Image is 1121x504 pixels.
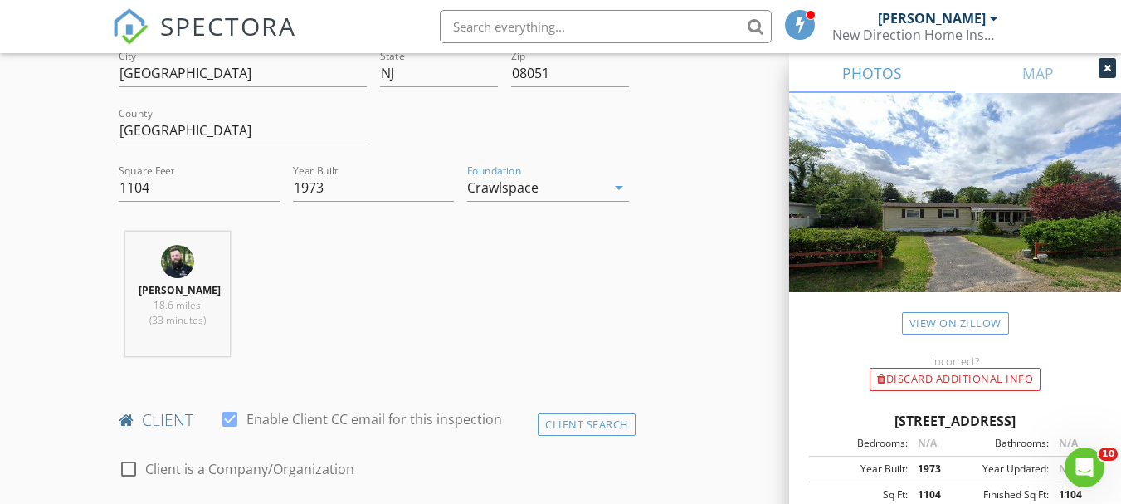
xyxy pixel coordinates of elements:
[789,355,1121,368] div: Incorrect?
[161,245,194,278] img: 85762bf1e949426888fd77fe40c9d26d.jpeg
[440,10,772,43] input: Search everything...
[1049,487,1096,502] div: 1104
[1099,448,1118,461] span: 10
[538,413,636,436] div: Client Search
[112,8,149,45] img: The Best Home Inspection Software - Spectora
[870,368,1041,391] div: Discard Additional info
[789,93,1121,332] img: streetview
[955,487,1049,502] div: Finished Sq Ft:
[878,10,986,27] div: [PERSON_NAME]
[789,53,955,93] a: PHOTOS
[160,8,296,43] span: SPECTORA
[918,436,937,450] span: N/A
[908,487,955,502] div: 1104
[902,312,1009,335] a: View on Zillow
[955,53,1121,93] a: MAP
[145,461,354,477] label: Client is a Company/Organization
[814,462,908,477] div: Year Built:
[609,178,629,198] i: arrow_drop_down
[139,283,221,297] strong: [PERSON_NAME]
[467,180,539,195] div: Crawlspace
[814,487,908,502] div: Sq Ft:
[1065,448,1104,487] iframe: Intercom live chat
[112,22,296,57] a: SPECTORA
[246,411,502,428] label: Enable Client CC email for this inspection
[955,462,1049,477] div: Year Updated:
[908,462,955,477] div: 1973
[955,436,1049,451] div: Bathrooms:
[119,409,628,431] h4: client
[814,436,908,451] div: Bedrooms:
[1059,436,1078,450] span: N/A
[832,27,998,43] div: New Direction Home Inspection LLC
[154,298,201,312] span: 18.6 miles
[809,411,1101,431] div: [STREET_ADDRESS]
[149,313,206,327] span: (33 minutes)
[1059,462,1078,476] span: N/A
